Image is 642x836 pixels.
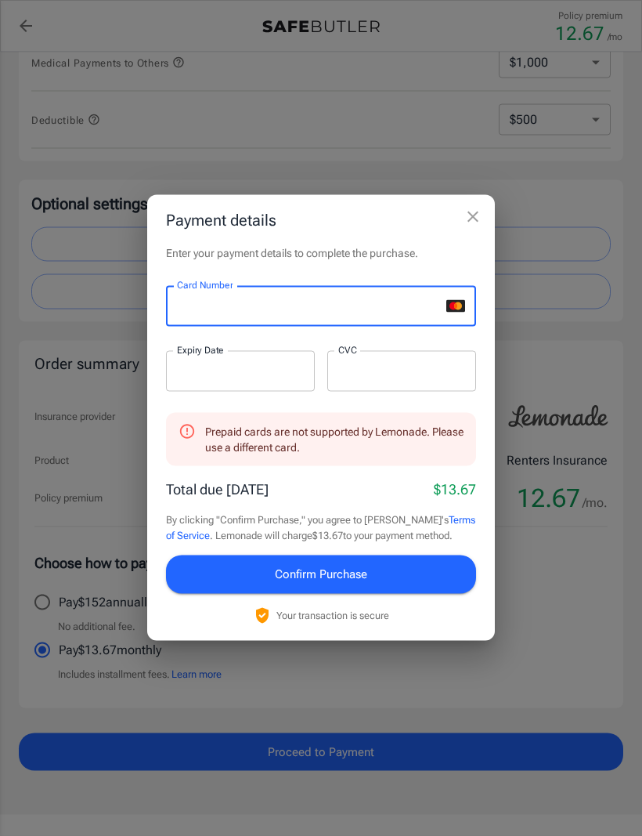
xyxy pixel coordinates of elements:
[166,479,269,500] p: Total due [DATE]
[177,344,224,357] label: Expiry Date
[205,418,463,461] div: Prepaid cards are not supported by Lemonade. Please use a different card.
[166,245,476,261] p: Enter your payment details to complete the purchase.
[338,344,357,357] label: CVC
[177,279,233,292] label: Card Number
[276,608,389,623] p: Your transaction is secure
[434,479,476,500] p: $13.67
[166,514,475,541] a: Terms of Service
[338,364,465,379] iframe: Secure CVC input frame
[446,300,465,313] svg: mastercard
[166,556,476,593] button: Confirm Purchase
[457,201,489,233] button: close
[147,195,495,245] h2: Payment details
[166,512,476,543] p: By clicking "Confirm Purchase," you agree to [PERSON_NAME]'s . Lemonade will charge $13.67 to you...
[177,364,304,379] iframe: Secure expiration date input frame
[275,564,367,584] span: Confirm Purchase
[177,299,440,314] iframe: Secure card number input frame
